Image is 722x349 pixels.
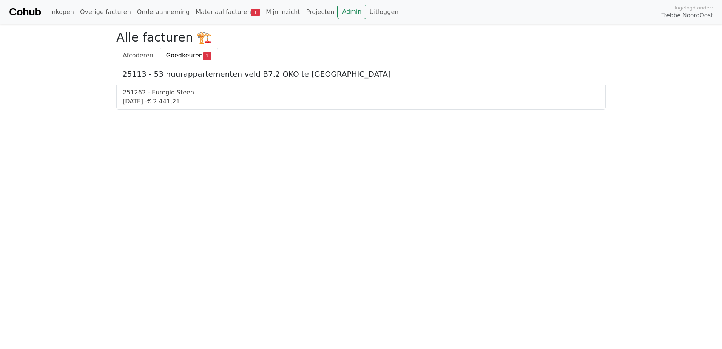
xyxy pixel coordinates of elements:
[674,4,713,11] span: Ingelogd onder:
[116,48,160,63] a: Afcoderen
[77,5,134,20] a: Overige facturen
[123,88,599,106] a: 251262 - Euregio Steen[DATE] -€ 2.441,21
[134,5,193,20] a: Onderaanneming
[160,48,218,63] a: Goedkeuren1
[203,52,211,60] span: 1
[193,5,263,20] a: Materiaal facturen1
[303,5,338,20] a: Projecten
[251,9,260,16] span: 1
[9,3,41,21] a: Cohub
[166,52,203,59] span: Goedkeuren
[366,5,401,20] a: Uitloggen
[662,11,713,20] span: Trebbe NoordOost
[123,97,599,106] div: [DATE] -
[122,69,600,79] h5: 25113 - 53 huurappartementen veld B7.2 OKO te [GEOGRAPHIC_DATA]
[147,98,180,105] span: € 2.441,21
[47,5,77,20] a: Inkopen
[263,5,303,20] a: Mijn inzicht
[116,30,606,45] h2: Alle facturen 🏗️
[123,52,153,59] span: Afcoderen
[123,88,599,97] div: 251262 - Euregio Steen
[337,5,366,19] a: Admin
